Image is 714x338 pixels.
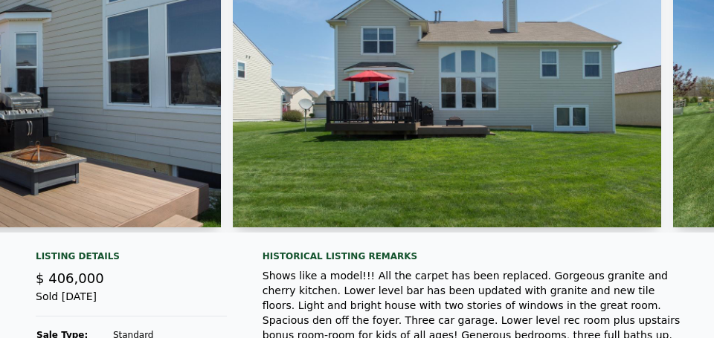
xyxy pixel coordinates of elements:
[263,250,690,262] div: Historical Listing remarks
[36,289,227,316] div: Sold [DATE]
[36,250,227,268] div: Listing Details
[36,270,104,286] span: $ 406,000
